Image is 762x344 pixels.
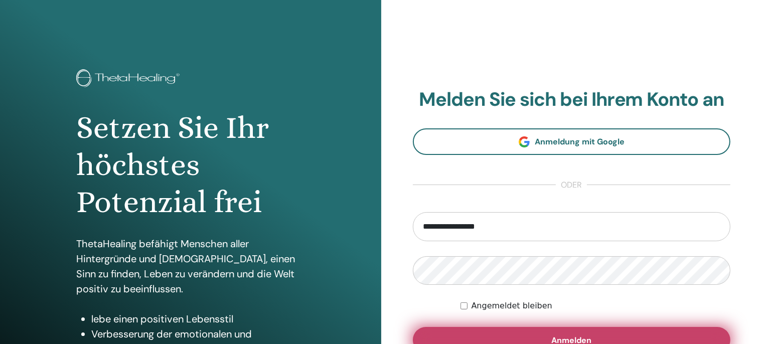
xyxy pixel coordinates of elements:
h2: Melden Sie sich bei Ihrem Konto an [413,88,731,111]
label: Angemeldet bleiben [472,300,552,312]
a: Anmeldung mit Google [413,128,731,155]
div: Keep me authenticated indefinitely or until I manually logout [461,300,730,312]
h1: Setzen Sie Ihr höchstes Potenzial frei [76,109,305,221]
p: ThetaHealing befähigt Menschen aller Hintergründe und [DEMOGRAPHIC_DATA], einen Sinn zu finden, L... [76,236,305,296]
li: lebe einen positiven Lebensstil [91,311,305,326]
span: oder [556,179,587,191]
span: Anmeldung mit Google [535,136,625,147]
